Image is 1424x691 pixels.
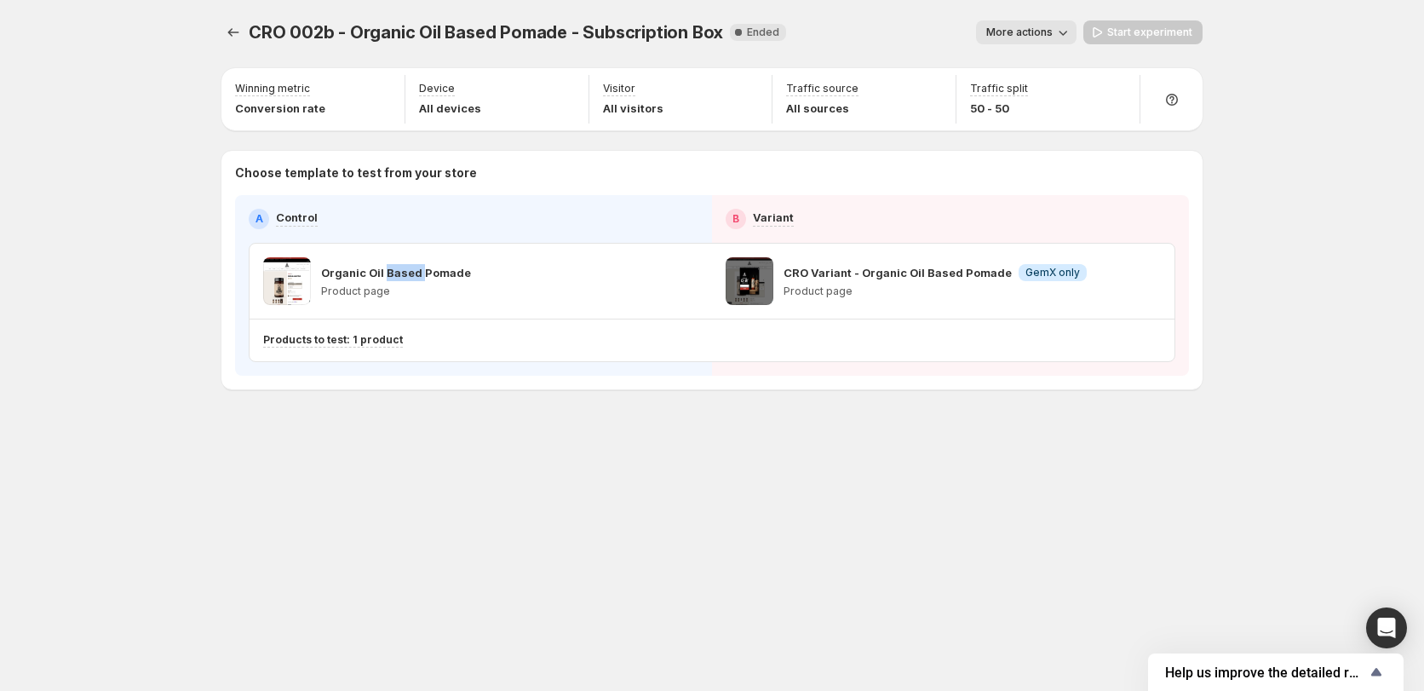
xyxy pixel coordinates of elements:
p: Product page [784,285,1087,298]
span: Help us improve the detailed report for A/B campaigns [1165,665,1366,681]
span: GemX only [1025,266,1080,279]
button: Experiments [221,20,245,44]
p: All sources [786,100,858,117]
img: CRO Variant - Organic Oil Based Pomade [726,257,773,305]
p: Control [276,209,318,226]
button: Show survey - Help us improve the detailed report for A/B campaigns [1165,662,1387,682]
div: Open Intercom Messenger [1366,608,1407,648]
p: All devices [419,100,481,117]
p: Conversion rate [235,100,325,117]
p: Product page [321,285,471,298]
h2: A [256,212,263,226]
p: 50 - 50 [970,100,1028,117]
span: Ended [747,26,779,39]
h2: B [732,212,739,226]
p: Products to test: 1 product [263,333,403,347]
p: Device [419,82,455,95]
p: Traffic split [970,82,1028,95]
p: Traffic source [786,82,858,95]
span: More actions [986,26,1053,39]
p: Visitor [603,82,635,95]
p: Organic Oil Based Pomade [321,264,471,281]
p: CRO Variant - Organic Oil Based Pomade [784,264,1012,281]
p: Variant [753,209,794,226]
p: Winning metric [235,82,310,95]
span: CRO 002b - Organic Oil Based Pomade - Subscription Box [249,22,723,43]
p: All visitors [603,100,663,117]
button: More actions [976,20,1077,44]
img: Organic Oil Based Pomade [263,257,311,305]
p: Choose template to test from your store [235,164,1189,181]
